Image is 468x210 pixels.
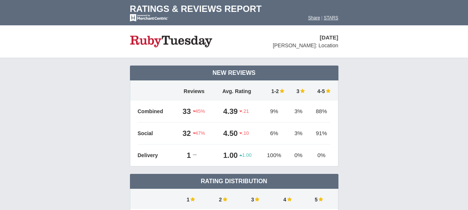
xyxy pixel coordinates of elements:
td: 2 [207,189,239,209]
td: 1 [175,189,207,209]
img: mc-powered-by-logo-white-103.png [130,14,168,22]
span: [PERSON_NAME]: Location [273,42,338,48]
span: | [321,15,322,20]
img: star-full-15.png [286,197,292,202]
td: 3% [288,101,309,122]
td: 33 [175,101,193,122]
td: Combined [138,101,175,122]
td: 0% [288,144,309,166]
img: star-full-15.png [318,197,323,202]
img: star-full-15.png [190,197,195,202]
td: Social [138,122,175,144]
span: [DATE] [320,34,338,41]
td: New Reviews [130,66,338,80]
td: 6% [260,122,288,144]
img: star-full-15.png [279,88,284,93]
td: 0% [309,144,330,166]
td: Avg. Rating [213,80,260,101]
img: star-full-15.png [222,197,227,202]
td: 4.50 [213,122,239,144]
img: star-full-15.png [325,88,331,93]
td: 3% [288,122,309,144]
td: Reviews [175,80,214,101]
td: 3 [239,189,272,209]
td: 100% [260,144,288,166]
td: 88% [309,101,330,122]
span: .10 [239,130,249,137]
a: Share [308,15,320,20]
span: .21 [239,108,249,115]
td: 1-2 [260,80,288,101]
img: stars-ruby-tuesday-logo-50.png [130,33,212,50]
td: Rating Distribution [130,174,338,189]
img: star-full-15.png [254,197,260,202]
a: STARS [324,15,338,20]
span: 47% [193,130,205,137]
td: 4-5 [309,80,330,101]
td: 4 [271,189,304,209]
td: 9% [260,101,288,122]
img: star-full-15.png [299,88,305,93]
td: 4.39 [213,101,239,122]
span: 45% [193,108,205,115]
td: 32 [175,122,193,144]
span: 1.00 [239,152,251,159]
td: 3 [288,80,309,101]
td: Delivery [138,144,175,166]
td: 1 [175,144,193,166]
td: 91% [309,122,330,144]
td: 5 [304,189,331,209]
td: 1.00 [213,144,239,166]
